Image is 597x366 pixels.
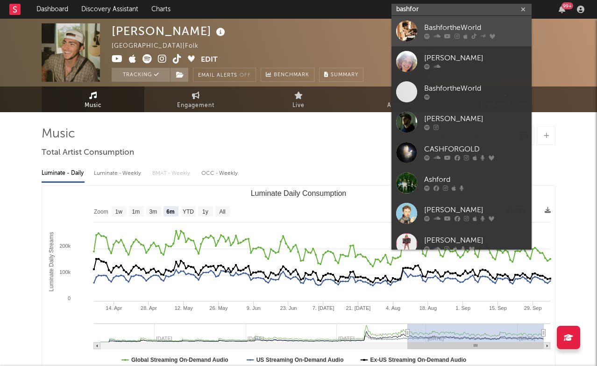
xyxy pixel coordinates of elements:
[48,232,55,291] text: Luminate Daily Streams
[141,305,157,311] text: 28. Apr
[247,86,350,112] a: Live
[251,189,347,197] text: Luminate Daily Consumption
[350,86,453,112] a: Audience
[94,208,108,215] text: Zoom
[202,208,208,215] text: 1y
[489,305,507,311] text: 15. Sep
[112,23,227,39] div: [PERSON_NAME]
[149,208,157,215] text: 3m
[346,305,370,311] text: 21. [DATE]
[292,100,305,111] span: Live
[391,168,532,198] a: Ashford
[370,357,467,363] text: Ex-US Streaming On-Demand Audio
[424,114,527,125] div: [PERSON_NAME]
[313,305,334,311] text: 7. [DATE]
[391,4,532,15] input: Search for artists
[319,68,363,82] button: Summary
[193,68,256,82] button: Email AlertsOff
[131,357,228,363] text: Global Streaming On-Demand Audio
[561,2,573,9] div: 99 +
[42,86,144,112] a: Music
[391,198,532,229] a: [PERSON_NAME]
[209,305,228,311] text: 26. May
[424,144,527,155] div: CASHFORGOLD
[424,53,527,64] div: [PERSON_NAME]
[240,73,251,78] em: Off
[391,107,532,137] a: [PERSON_NAME]
[201,165,239,181] div: OCC - Weekly
[419,305,437,311] text: 18. Aug
[115,208,123,215] text: 1w
[166,208,174,215] text: 6m
[331,72,358,78] span: Summary
[68,295,71,301] text: 0
[424,174,527,186] div: Ashford
[201,54,218,66] button: Edit
[387,100,416,111] span: Audience
[42,165,85,181] div: Luminate - Daily
[524,305,542,311] text: 29. Sep
[391,46,532,77] a: [PERSON_NAME]
[424,22,527,34] div: BashfortheWorld
[59,243,71,249] text: 200k
[261,68,314,82] a: Benchmark
[424,235,527,246] div: [PERSON_NAME]
[106,305,122,311] text: 14. Apr
[42,147,134,158] span: Total Artist Consumption
[177,100,214,111] span: Engagement
[424,83,527,94] div: BashfortheWorld
[391,77,532,107] a: BashfortheWorld
[559,6,565,13] button: 99+
[183,208,194,215] text: YTD
[219,208,225,215] text: All
[85,100,102,111] span: Music
[59,269,71,275] text: 100k
[132,208,140,215] text: 1m
[424,205,527,216] div: [PERSON_NAME]
[175,305,193,311] text: 12. May
[274,70,309,81] span: Benchmark
[247,305,261,311] text: 9. Jun
[386,305,400,311] text: 4. Aug
[144,86,247,112] a: Engagement
[455,305,470,311] text: 1. Sep
[391,137,532,168] a: CASHFORGOLD
[112,68,170,82] button: Tracking
[94,165,143,181] div: Luminate - Weekly
[391,16,532,46] a: BashfortheWorld
[280,305,297,311] text: 23. Jun
[256,357,344,363] text: US Streaming On-Demand Audio
[391,229,532,259] a: [PERSON_NAME]
[112,41,209,52] div: [GEOGRAPHIC_DATA] | Folk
